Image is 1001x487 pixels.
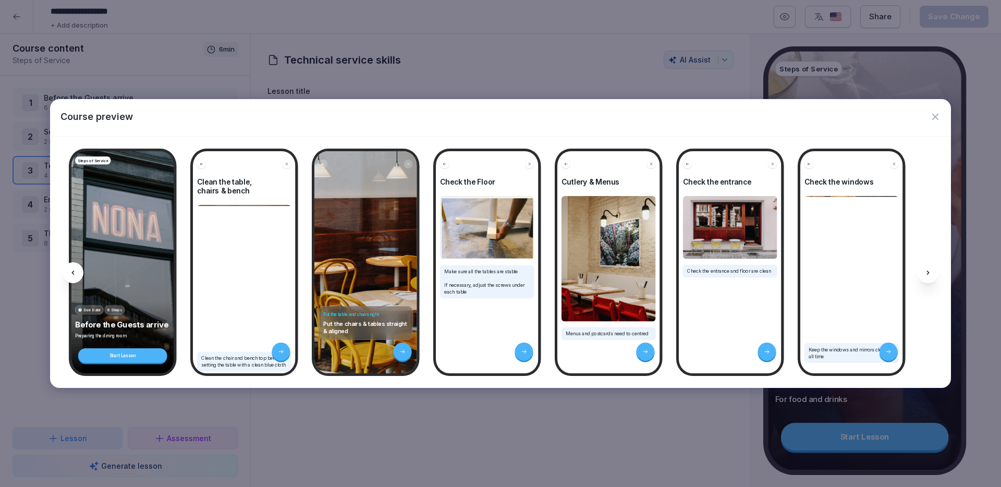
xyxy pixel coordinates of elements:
[804,177,899,186] h4: Check the windows
[444,269,530,296] p: Make sure all the tables are stable If necessary, adjust the screws under each table
[809,346,895,360] p: Keep the windows and mirrors clean at all time
[78,348,167,363] div: Start Lesson
[683,177,777,186] h4: Check the entrance
[323,312,409,318] h4: Put the table and chairs right
[687,267,773,274] p: Check the entrance and floor are clean
[197,177,291,195] h4: Clean the table, chairs & bench
[84,307,101,313] p: Due Date
[440,177,534,186] h4: Check the Floor
[75,320,170,330] p: Before the Guests arrive
[75,333,170,338] p: Preparing the dining room
[566,331,652,337] p: Menus and postcards need to centred
[561,177,656,186] h4: Cutlery & Menus
[683,196,777,259] img: Image and Text preview image
[201,355,287,369] p: Clean the chair and bench top before setting the table with a clean blue cloth
[60,109,133,124] p: Course preview
[804,196,899,337] img: Image and Text preview image
[107,307,122,313] p: 6 Steps
[197,205,291,346] img: Image and Text preview image
[440,196,534,260] img: Image and Text preview image
[78,158,109,164] p: Steps of Service
[323,320,409,335] p: Put the chairs & tables straight & aligned
[561,196,656,322] img: Image and Text preview image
